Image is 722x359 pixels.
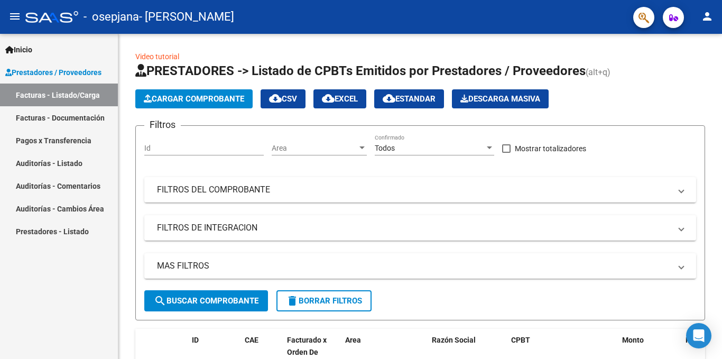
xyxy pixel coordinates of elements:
mat-icon: delete [286,294,299,307]
span: Todos [375,144,395,152]
span: CAE [245,336,258,344]
button: Buscar Comprobante [144,290,268,311]
button: Cargar Comprobante [135,89,253,108]
div: Open Intercom Messenger [686,323,711,348]
button: Descarga Masiva [452,89,549,108]
span: Buscar Comprobante [154,296,258,306]
h3: Filtros [144,117,181,132]
span: Facturado x Orden De [287,336,327,356]
a: Video tutorial [135,52,179,61]
mat-panel-title: FILTROS DE INTEGRACION [157,222,671,234]
span: - [PERSON_NAME] [139,5,234,29]
mat-expansion-panel-header: FILTROS DEL COMPROBANTE [144,177,696,202]
span: Razón Social [432,336,476,344]
button: EXCEL [313,89,366,108]
span: EXCEL [322,94,358,104]
mat-icon: cloud_download [269,92,282,105]
mat-panel-title: FILTROS DEL COMPROBANTE [157,184,671,196]
mat-panel-title: MAS FILTROS [157,260,671,272]
mat-expansion-panel-header: MAS FILTROS [144,253,696,279]
mat-icon: person [701,10,714,23]
span: CSV [269,94,297,104]
span: Estandar [383,94,436,104]
span: Mostrar totalizadores [515,142,586,155]
span: Area [345,336,361,344]
span: Descarga Masiva [460,94,540,104]
mat-expansion-panel-header: FILTROS DE INTEGRACION [144,215,696,241]
span: Borrar Filtros [286,296,362,306]
span: Inicio [5,44,32,56]
mat-icon: menu [8,10,21,23]
app-download-masive: Descarga masiva de comprobantes (adjuntos) [452,89,549,108]
span: (alt+q) [586,67,610,77]
span: Monto [622,336,644,344]
mat-icon: search [154,294,166,307]
button: CSV [261,89,306,108]
mat-icon: cloud_download [383,92,395,105]
button: Borrar Filtros [276,290,372,311]
button: Estandar [374,89,444,108]
span: Cargar Comprobante [144,94,244,104]
span: Area [272,144,357,153]
span: Prestadores / Proveedores [5,67,101,78]
span: ID [192,336,199,344]
span: PRESTADORES -> Listado de CPBTs Emitidos por Prestadores / Proveedores [135,63,586,78]
mat-icon: cloud_download [322,92,335,105]
span: - osepjana [84,5,139,29]
span: CPBT [511,336,530,344]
